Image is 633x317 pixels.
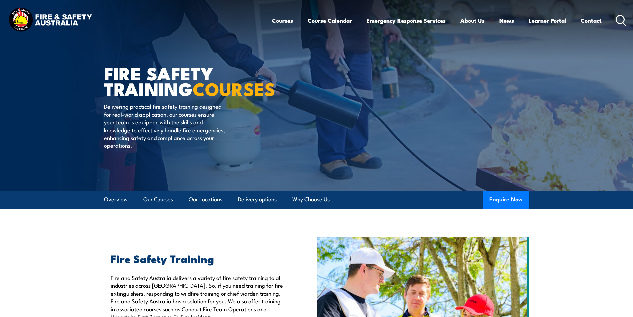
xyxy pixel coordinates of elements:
h2: Fire Safety Training [111,254,286,263]
a: Overview [104,191,128,208]
h1: FIRE SAFETY TRAINING [104,65,268,96]
button: Enquire Now [483,191,529,209]
a: News [499,12,514,29]
a: Delivery options [238,191,277,208]
a: Emergency Response Services [367,12,446,29]
a: About Us [460,12,485,29]
a: Learner Portal [529,12,566,29]
a: Our Locations [189,191,222,208]
a: Course Calendar [308,12,352,29]
a: Our Courses [143,191,173,208]
p: Delivering practical fire safety training designed for real-world application, our courses ensure... [104,102,225,149]
strong: COURSES [193,75,275,102]
a: Contact [581,12,602,29]
a: Why Choose Us [292,191,330,208]
a: Courses [272,12,293,29]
